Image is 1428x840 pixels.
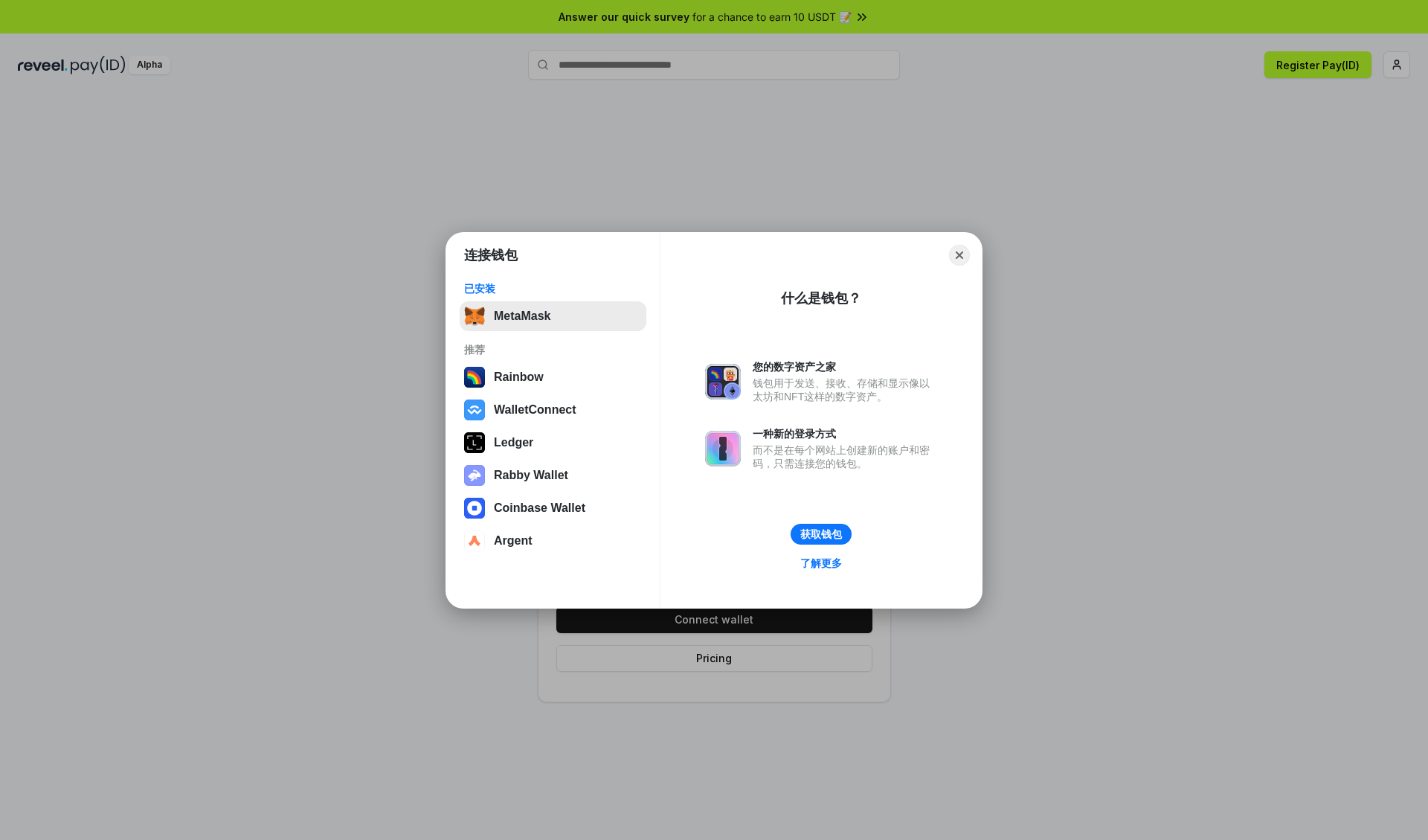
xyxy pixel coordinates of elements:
[464,530,485,551] img: svg+xml,%3Csvg%20width%3D%2228%22%20height%3D%2228%22%20viewBox%3D%220%200%2028%2028%22%20fill%3D...
[781,289,861,307] div: 什么是钱包？
[494,501,585,515] div: Coinbase Wallet
[460,362,646,392] button: Rainbow
[753,376,937,403] div: 钱包用于发送、接收、存储和显示像以太坊和NFT这样的数字资产。
[753,427,937,440] div: 一种新的登录方式
[494,310,550,323] div: MetaMask
[464,282,642,295] div: 已安装
[494,371,544,384] div: Rainbow
[464,498,485,519] img: svg+xml,%3Csvg%20width%3D%2228%22%20height%3D%2228%22%20viewBox%3D%220%200%2028%2028%22%20fill%3D...
[460,493,646,523] button: Coinbase Wallet
[705,364,741,400] img: svg+xml,%3Csvg%20xmlns%3D%22http%3A%2F%2Fwww.w3.org%2F2000%2Fsvg%22%20fill%3D%22none%22%20viewBox...
[753,360,937,373] div: 您的数字资产之家
[460,428,646,458] button: Ledger
[800,528,842,541] div: 获取钱包
[464,343,642,356] div: 推荐
[464,400,485,420] img: svg+xml,%3Csvg%20width%3D%2228%22%20height%3D%2228%22%20viewBox%3D%220%200%2028%2028%22%20fill%3D...
[460,301,646,331] button: MetaMask
[464,246,518,264] h1: 连接钱包
[460,526,646,556] button: Argent
[464,465,485,486] img: svg+xml,%3Csvg%20xmlns%3D%22http%3A%2F%2Fwww.w3.org%2F2000%2Fsvg%22%20fill%3D%22none%22%20viewBox...
[791,554,851,573] a: 了解更多
[800,557,842,570] div: 了解更多
[753,443,937,470] div: 而不是在每个网站上创建新的账户和密码，只需连接您的钱包。
[949,245,970,266] button: Close
[464,432,485,453] img: svg+xml,%3Csvg%20xmlns%3D%22http%3A%2F%2Fwww.w3.org%2F2000%2Fsvg%22%20width%3D%2228%22%20height%3...
[494,534,533,548] div: Argent
[705,431,741,467] img: svg+xml,%3Csvg%20xmlns%3D%22http%3A%2F%2Fwww.w3.org%2F2000%2Fsvg%22%20fill%3D%22none%22%20viewBox...
[494,436,533,449] div: Ledger
[791,524,852,545] button: 获取钱包
[494,469,568,482] div: Rabby Wallet
[460,461,646,490] button: Rabby Wallet
[464,306,485,327] img: svg+xml,%3Csvg%20fill%3D%22none%22%20height%3D%2233%22%20viewBox%3D%220%200%2035%2033%22%20width%...
[494,403,576,417] div: WalletConnect
[460,395,646,425] button: WalletConnect
[464,367,485,388] img: svg+xml,%3Csvg%20width%3D%22120%22%20height%3D%22120%22%20viewBox%3D%220%200%20120%20120%22%20fil...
